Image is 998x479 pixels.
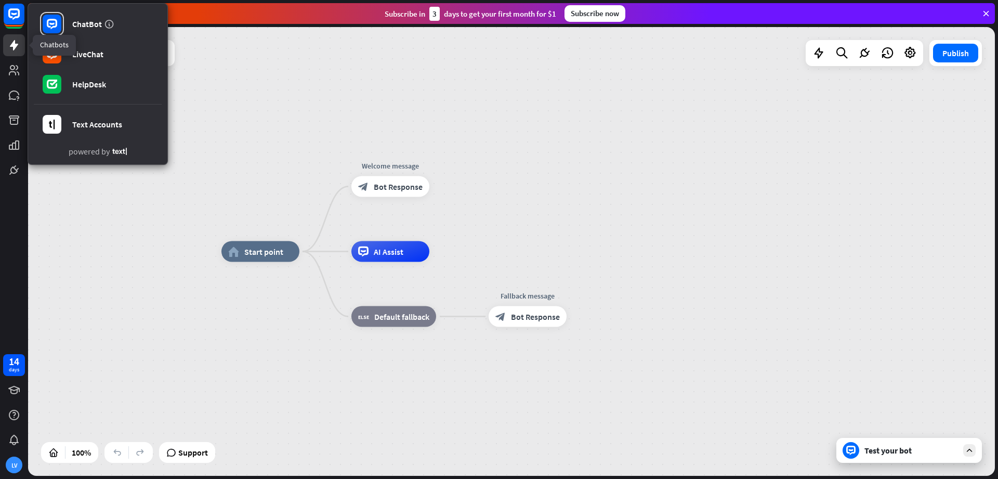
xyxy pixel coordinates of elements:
i: block_bot_response [495,312,506,322]
div: days [9,366,19,373]
span: Support [178,444,208,461]
div: Subscribe now [564,5,625,22]
div: Welcome message [344,161,437,171]
span: Default fallback [374,312,429,322]
div: Subscribe in days to get your first month for $1 [385,7,556,21]
div: LV [6,457,22,473]
span: Bot Response [374,182,423,192]
div: Test your bot [864,445,958,456]
i: block_fallback [358,312,369,322]
span: Start point [244,247,283,257]
div: 3 [429,7,440,21]
a: 14 days [3,354,25,376]
i: block_bot_response [358,182,369,192]
span: Bot Response [511,312,560,322]
div: 100% [69,444,94,461]
i: home_2 [228,247,239,257]
div: 14 [9,357,19,366]
button: Publish [933,44,978,62]
div: Fallback message [481,291,574,301]
span: AI Assist [374,247,403,257]
button: Open LiveChat chat widget [8,4,40,35]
